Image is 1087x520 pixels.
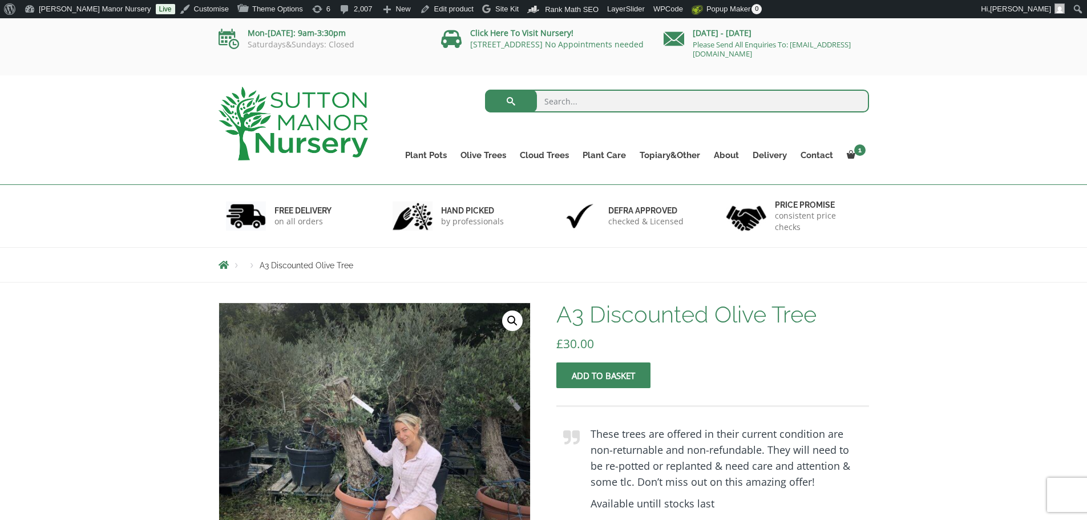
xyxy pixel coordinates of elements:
a: Plant Pots [398,147,454,163]
a: About [707,147,746,163]
img: 3.jpg [560,201,600,231]
span: [PERSON_NAME] [990,5,1051,13]
p: Available untill stocks last [591,495,854,511]
a: Contact [794,147,840,163]
span: A3 Discounted Olive Tree [260,261,353,270]
h1: A3 Discounted Olive Tree [556,303,868,326]
img: logo [219,87,368,160]
span: 0 [751,4,762,14]
h6: hand picked [441,205,504,216]
h6: Defra approved [608,205,684,216]
p: Mon-[DATE]: 9am-3:30pm [219,26,424,40]
button: Add to basket [556,362,650,388]
p: [DATE] - [DATE] [664,26,869,40]
a: Live [156,4,175,14]
span: Rank Math SEO [545,5,599,14]
span: Site Kit [495,5,519,13]
a: Topiary&Other [633,147,707,163]
p: consistent price checks [775,210,862,233]
p: on all orders [274,216,332,227]
a: Click Here To Visit Nursery! [470,27,573,38]
a: View full-screen image gallery [502,311,523,331]
span: £ [556,336,563,352]
img: 4.jpg [726,199,766,233]
a: [STREET_ADDRESS] No Appointments needed [470,39,644,50]
h6: FREE DELIVERY [274,205,332,216]
a: Olive Trees [454,147,513,163]
h6: Price promise [775,200,862,210]
img: 2.jpg [393,201,433,231]
input: Search... [485,90,869,112]
a: Delivery [746,147,794,163]
a: Plant Care [576,147,633,163]
nav: Breadcrumbs [219,260,869,269]
span: 1 [854,144,866,156]
p: Saturdays&Sundays: Closed [219,40,424,49]
strong: These trees are offered in their current condition are non-returnable and non-refundable. They wi... [591,427,850,489]
bdi: 30.00 [556,336,594,352]
a: Cloud Trees [513,147,576,163]
p: checked & Licensed [608,216,684,227]
p: by professionals [441,216,504,227]
img: 1.jpg [226,201,266,231]
a: 1 [840,147,869,163]
a: Please Send All Enquiries To: [EMAIL_ADDRESS][DOMAIN_NAME] [693,39,851,59]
